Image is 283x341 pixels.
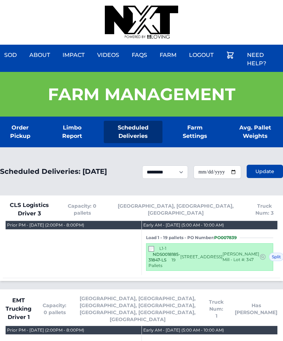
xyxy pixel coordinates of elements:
[104,121,162,143] a: Scheduled Deliveries
[7,222,84,228] div: Prior PM - [DATE] (2:00PM - 8:00PM)
[247,165,283,178] button: Update
[155,47,181,64] a: Farm
[6,296,31,321] span: EMT Trucking Driver 1
[146,235,240,240] span: Load 1 - 19 pallets - PO Number:
[58,47,89,64] a: Impact
[93,47,123,64] a: Videos
[180,254,223,260] span: [STREET_ADDRESS]
[6,201,53,218] span: CLS Logistics Driver 3
[148,252,180,262] span: NDS0018185-31847-LS
[148,257,175,268] span: 19 Pallets
[209,298,224,319] span: Truck Num: 1
[214,235,237,240] span: PO007839
[105,6,178,39] img: nextdaysod.com Logo
[174,121,216,143] a: Farm Settings
[159,246,166,251] span: L1-1
[185,47,218,64] a: Logout
[7,327,84,333] div: Prior PM - [DATE] (2:00PM - 8:00PM)
[235,302,277,316] span: Has [PERSON_NAME]
[48,86,235,103] h1: Farm Management
[255,168,274,175] span: Update
[78,295,198,323] span: [GEOGRAPHIC_DATA], [GEOGRAPHIC_DATA], [GEOGRAPHIC_DATA], [GEOGRAPHIC_DATA], [GEOGRAPHIC_DATA], [G...
[111,202,241,216] span: [GEOGRAPHIC_DATA], [GEOGRAPHIC_DATA], [GEOGRAPHIC_DATA]
[223,251,259,262] span: [PERSON_NAME] Mill - Lot #: 347
[243,47,283,72] a: Need Help?
[143,222,224,228] div: Early AM - [DATE] (5:00 AM - 10:00 AM)
[52,121,93,143] a: Limbo Report
[128,47,151,64] a: FAQs
[43,302,66,316] span: Capacity: 0 pallets
[227,121,283,143] a: Avg. Pallet Weights
[143,327,224,333] div: Early AM - [DATE] (5:00 AM - 10:00 AM)
[25,47,54,64] a: About
[65,202,100,216] span: Capacity: 0 pallets
[252,202,277,216] span: Truck Num: 3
